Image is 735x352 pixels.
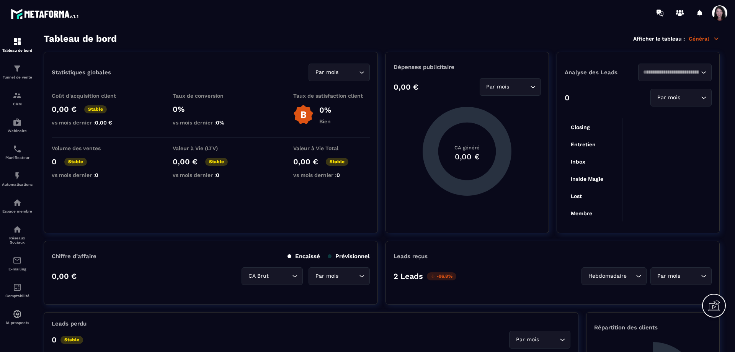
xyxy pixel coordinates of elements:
p: Général [689,35,720,42]
tspan: Inbox [570,159,585,165]
p: Comptabilité [2,294,33,298]
p: vs mois dernier : [173,172,249,178]
p: Taux de satisfaction client [293,93,370,99]
p: IA prospects [2,321,33,325]
p: Valeur à Vie (LTV) [173,145,249,151]
p: vs mois dernier : [52,172,128,178]
span: CA Brut [247,272,270,280]
p: Dépenses publicitaire [394,64,541,70]
p: Chiffre d’affaire [52,253,96,260]
input: Search for option [340,272,357,280]
p: 0 [52,157,57,166]
p: Volume des ventes [52,145,128,151]
p: Statistiques globales [52,69,111,76]
p: Répartition des clients [594,324,712,331]
span: Par mois [655,272,682,280]
img: automations [13,118,22,127]
p: -96.8% [427,272,456,280]
img: automations [13,198,22,207]
input: Search for option [270,272,290,280]
span: Par mois [514,336,541,344]
p: Taux de conversion [173,93,249,99]
span: Par mois [314,272,340,280]
p: vs mois dernier : [173,120,249,126]
div: Search for option [242,267,303,285]
p: Tableau de bord [2,48,33,52]
div: Search for option [650,267,712,285]
img: formation [13,37,22,46]
span: 0 [95,172,98,178]
span: Par mois [655,93,682,102]
p: Stable [64,158,87,166]
input: Search for option [541,336,558,344]
p: 0% [319,105,331,115]
p: Leads perdu [52,320,87,327]
img: scheduler [13,144,22,154]
p: Stable [205,158,228,166]
a: schedulerschedulerPlanificateur [2,139,33,165]
a: automationsautomationsEspace membre [2,192,33,219]
input: Search for option [511,83,528,91]
p: Stable [84,105,107,113]
span: Hebdomadaire [586,272,628,280]
img: accountant [13,283,22,292]
a: formationformationTunnel de vente [2,58,33,85]
input: Search for option [628,272,634,280]
a: accountantaccountantComptabilité [2,277,33,304]
img: social-network [13,225,22,234]
p: 0,00 € [394,82,418,92]
p: 0,00 € [52,105,77,114]
p: Leads reçus [394,253,428,260]
p: Bien [319,118,331,124]
input: Search for option [682,93,699,102]
img: formation [13,64,22,73]
a: formationformationCRM [2,85,33,112]
tspan: Entretien [570,141,595,147]
p: Réseaux Sociaux [2,236,33,244]
p: Webinaire [2,129,33,133]
p: Analyse des Leads [565,69,638,76]
div: Search for option [650,89,712,106]
p: 0 [565,93,570,102]
tspan: Closing [570,124,590,131]
a: social-networksocial-networkRéseaux Sociaux [2,219,33,250]
h3: Tableau de bord [44,33,117,44]
p: vs mois dernier : [52,120,128,126]
a: emailemailE-mailing [2,250,33,277]
input: Search for option [340,68,357,77]
p: Stable [60,336,83,344]
span: 0,00 € [95,120,112,126]
img: b-badge-o.b3b20ee6.svg [293,105,314,125]
p: E-mailing [2,267,33,271]
p: Planificateur [2,156,33,160]
a: formationformationTableau de bord [2,31,33,58]
img: email [13,256,22,265]
tspan: Membre [570,210,592,216]
a: automationsautomationsAutomatisations [2,165,33,192]
p: 0,00 € [52,272,77,281]
a: automationsautomationsWebinaire [2,112,33,139]
div: Search for option [309,267,370,285]
p: 0,00 € [173,157,198,166]
div: Search for option [581,267,647,285]
div: Search for option [638,64,712,81]
img: logo [11,7,80,21]
p: Espace membre [2,209,33,213]
img: formation [13,91,22,100]
span: 0% [216,120,224,126]
img: automations [13,171,22,180]
tspan: Lost [570,193,581,199]
p: 0 [52,335,57,344]
tspan: Inside Magie [570,176,603,182]
p: 0,00 € [293,157,318,166]
div: Search for option [309,64,370,81]
input: Search for option [682,272,699,280]
p: Valeur à Vie Total [293,145,370,151]
p: Tunnel de vente [2,75,33,79]
p: Encaissé [287,253,320,260]
p: 2 Leads [394,272,423,281]
p: Afficher le tableau : [633,36,685,42]
p: CRM [2,102,33,106]
input: Search for option [643,68,699,77]
p: Prévisionnel [328,253,370,260]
